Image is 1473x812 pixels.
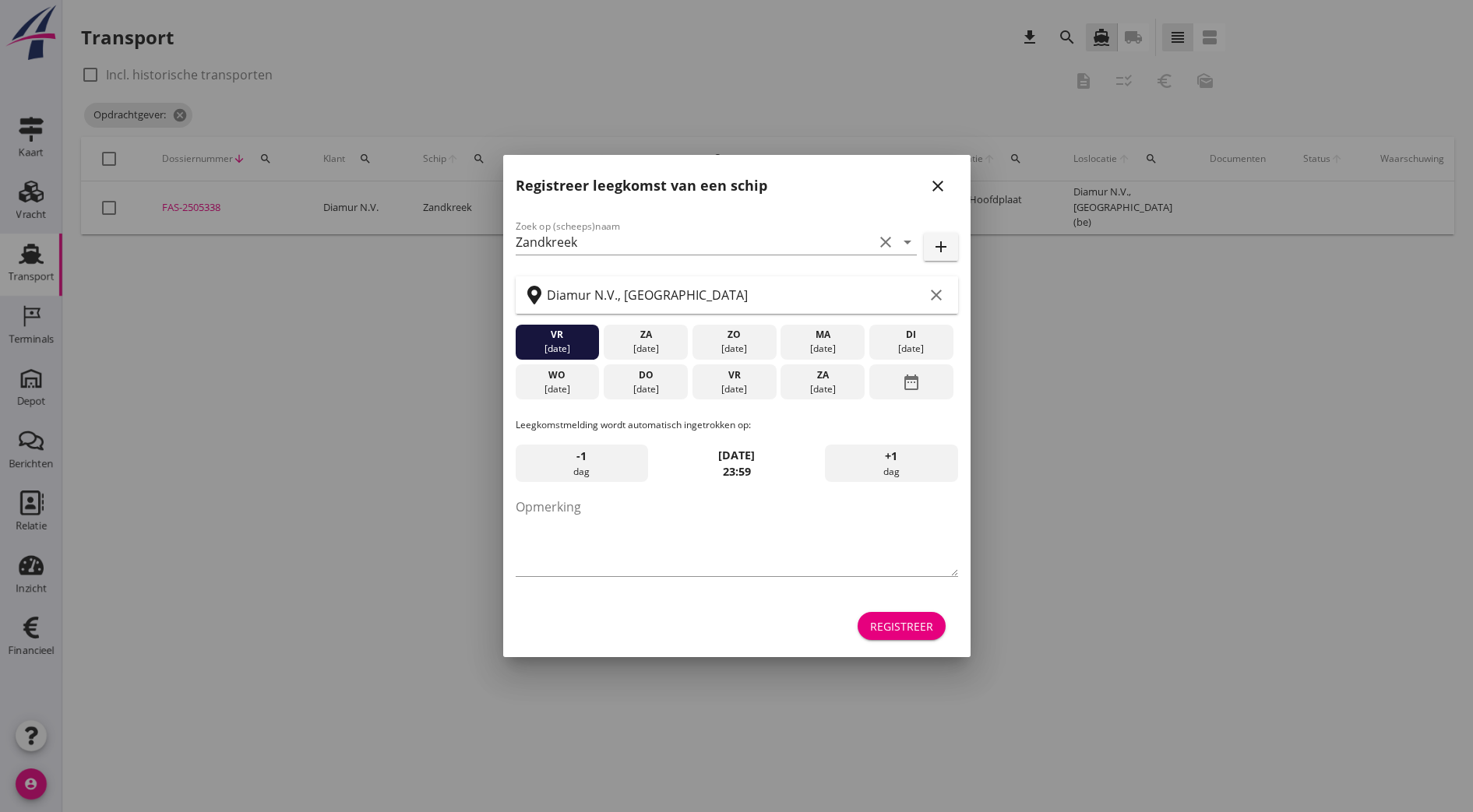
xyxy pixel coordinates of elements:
i: close [929,177,947,195]
div: Registreer [870,618,933,634]
strong: [DATE] [718,448,755,462]
div: zo [696,328,772,342]
div: za [608,328,684,342]
div: dag [516,445,648,482]
i: add [932,237,950,256]
div: [DATE] [608,342,684,356]
i: clear [876,233,895,251]
div: [DATE] [696,342,772,356]
strong: 23:59 [723,464,751,479]
input: Zoek op (scheeps)naam [516,230,873,255]
div: wo [519,368,595,382]
div: [DATE] [784,342,861,356]
div: za [784,368,861,382]
div: dag [825,445,957,482]
i: clear [927,286,946,304]
div: [DATE] [784,382,861,396]
h2: Registreer leegkomst van een schip [516,175,767,196]
div: [DATE] [519,342,595,356]
i: arrow_drop_down [898,233,917,251]
i: date_range [902,368,921,396]
span: +1 [885,448,897,465]
span: -1 [576,448,587,465]
div: [DATE] [608,382,684,396]
div: di [873,328,950,342]
div: [DATE] [873,342,950,356]
div: [DATE] [696,382,772,396]
p: Leegkomstmelding wordt automatisch ingetrokken op: [516,418,958,432]
input: Zoek op terminal of plaats [547,283,924,308]
div: ma [784,328,861,342]
textarea: Opmerking [516,494,958,576]
div: vr [519,328,595,342]
div: vr [696,368,772,382]
button: Registreer [858,612,946,640]
div: do [608,368,684,382]
div: [DATE] [519,382,595,396]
